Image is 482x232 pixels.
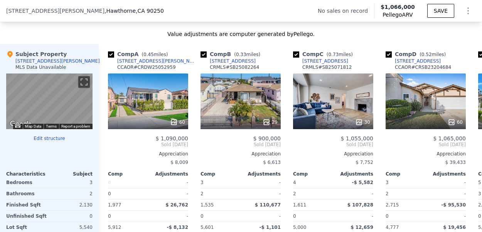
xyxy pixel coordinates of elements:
[460,3,476,19] button: Show Options
[241,171,281,177] div: Adjustments
[6,135,93,142] button: Edit structure
[445,160,466,165] span: $ 39,433
[242,211,281,222] div: -
[108,213,111,219] span: 0
[51,200,93,210] div: 2,130
[386,151,466,157] div: Appreciation
[150,188,188,199] div: -
[6,73,93,129] div: Map
[138,52,171,57] span: ( miles)
[108,50,171,58] div: Comp A
[117,64,176,70] div: CCAOR # CRDW25052959
[386,213,389,219] span: 0
[351,225,373,230] span: $ 12,659
[143,52,154,57] span: 0.45
[236,52,246,57] span: 0.33
[108,188,147,199] div: 0
[386,202,399,208] span: 2,715
[201,171,241,177] div: Comp
[427,188,466,199] div: -
[6,200,48,210] div: Finished Sqft
[201,202,214,208] span: 1,535
[201,225,214,230] span: 5,601
[51,211,93,222] div: 0
[395,64,451,70] div: CCAOR # CRSB23204684
[242,188,281,199] div: -
[335,211,373,222] div: -
[441,202,466,208] span: -$ 95,530
[478,213,481,219] span: 0
[108,58,197,64] a: [STREET_ADDRESS][PERSON_NAME]
[335,188,373,199] div: -
[6,7,104,15] span: [STREET_ADDRESS][PERSON_NAME]
[318,7,374,15] div: No sales on record
[242,177,281,188] div: -
[51,177,93,188] div: 3
[253,135,281,142] span: $ 900,000
[293,171,333,177] div: Comp
[386,50,449,58] div: Comp D
[302,58,348,64] div: [STREET_ADDRESS]
[443,225,466,230] span: $ 19,456
[78,76,90,88] button: Toggle fullscreen view
[201,50,263,58] div: Comp B
[201,151,281,157] div: Appreciation
[386,188,424,199] div: 2
[333,171,373,177] div: Adjustments
[347,202,373,208] span: $ 107,828
[8,119,34,129] img: Google
[201,188,239,199] div: 2
[155,135,188,142] span: $ 1,090,000
[148,171,188,177] div: Adjustments
[167,225,188,230] span: -$ 8,132
[25,124,41,129] button: Map Data
[386,142,466,148] span: Sold [DATE]
[356,160,373,165] span: $ 7,752
[136,8,164,14] span: , CA 90250
[231,52,263,57] span: ( miles)
[6,171,49,177] div: Characteristics
[6,50,67,58] div: Subject Property
[355,118,370,126] div: 30
[8,119,34,129] a: Open this area in Google Maps (opens a new window)
[201,142,281,148] span: Sold [DATE]
[6,211,48,222] div: Unfinished Sqft
[426,171,466,177] div: Adjustments
[386,180,389,185] span: 3
[210,58,256,64] div: [STREET_ADDRESS]
[340,135,373,142] span: $ 1,055,000
[421,52,432,57] span: 0.52
[328,52,339,57] span: 0.73
[427,4,454,18] button: SAVE
[324,52,356,57] span: ( miles)
[293,58,348,64] a: [STREET_ADDRESS]
[293,151,373,157] div: Appreciation
[478,180,481,185] span: 5
[201,213,204,219] span: 0
[6,177,48,188] div: Bedrooms
[352,180,373,185] span: -$ 5,582
[433,135,466,142] span: $ 1,065,000
[293,213,296,219] span: 0
[201,180,204,185] span: 3
[293,50,356,58] div: Comp C
[427,177,466,188] div: -
[260,225,281,230] span: -$ 1,101
[61,124,90,128] a: Report a problem
[108,171,148,177] div: Comp
[108,177,147,188] div: 0
[293,188,332,199] div: 2
[416,52,449,57] span: ( miles)
[108,142,188,148] span: Sold [DATE]
[165,202,188,208] span: $ 26,762
[46,124,57,128] a: Terms (opens in new tab)
[150,211,188,222] div: -
[386,225,399,230] span: 4,777
[117,58,197,64] div: [STREET_ADDRESS][PERSON_NAME]
[293,142,373,148] span: Sold [DATE]
[15,58,100,64] div: [STREET_ADDRESS][PERSON_NAME]
[108,225,121,230] span: 5,912
[108,202,121,208] span: 1,977
[6,188,48,199] div: Bathrooms
[386,171,426,177] div: Comp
